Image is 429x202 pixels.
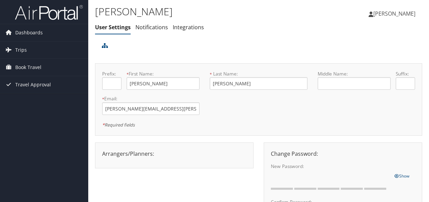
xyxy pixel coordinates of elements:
[135,23,168,31] a: Notifications
[15,24,43,41] span: Dashboards
[373,10,415,17] span: [PERSON_NAME]
[394,172,409,179] a: Show
[369,3,422,24] a: [PERSON_NAME]
[102,95,200,102] label: Email:
[95,4,313,19] h1: [PERSON_NAME]
[173,23,204,31] a: Integrations
[210,70,307,77] label: Last Name:
[97,150,251,158] div: Arrangers/Planners:
[15,41,27,58] span: Trips
[127,70,200,77] label: First Name:
[102,70,122,77] label: Prefix:
[15,4,83,20] img: airportal-logo.png
[266,150,420,158] div: Change Password:
[102,122,135,128] em: Required fields
[394,173,409,179] span: Show
[318,70,391,77] label: Middle Name:
[15,59,41,76] span: Book Travel
[15,76,51,93] span: Travel Approval
[396,70,415,77] label: Suffix:
[271,163,389,170] label: New Password:
[95,23,131,31] a: User Settings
